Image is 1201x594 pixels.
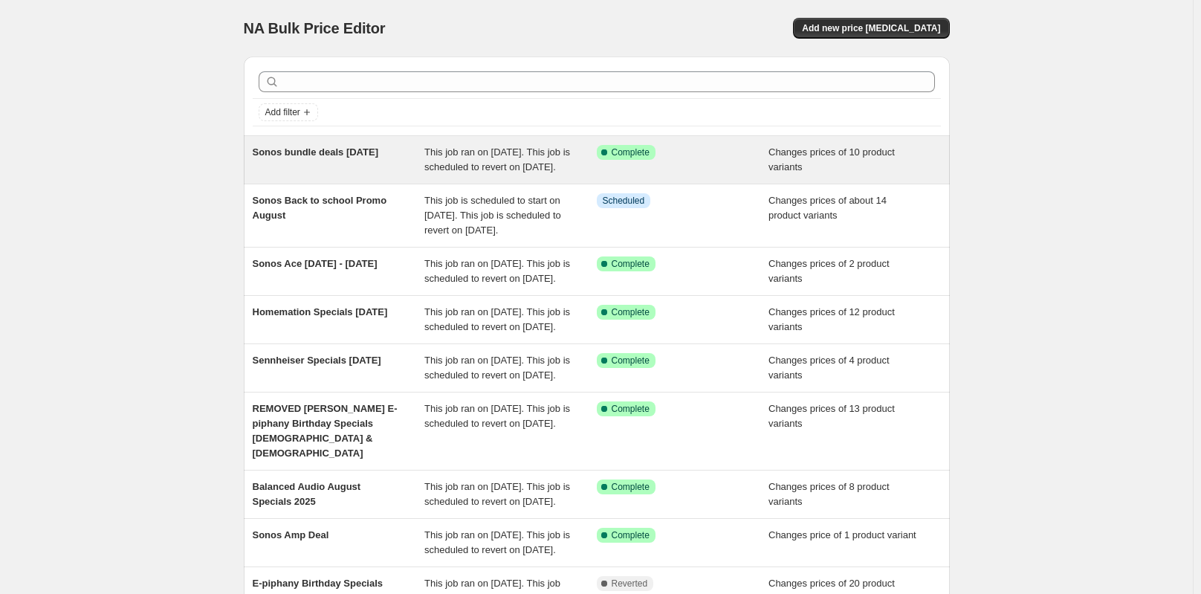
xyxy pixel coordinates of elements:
[253,403,398,459] span: REMOVED [PERSON_NAME] E-piphany Birthday Specials [DEMOGRAPHIC_DATA] & [DEMOGRAPHIC_DATA]
[793,18,949,39] button: Add new price [MEDICAL_DATA]
[768,529,916,540] span: Changes price of 1 product variant
[424,306,570,332] span: This job ran on [DATE]. This job is scheduled to revert on [DATE].
[424,146,570,172] span: This job ran on [DATE]. This job is scheduled to revert on [DATE].
[612,578,648,590] span: Reverted
[768,195,887,221] span: Changes prices of about 14 product variants
[768,258,890,284] span: Changes prices of 2 product variants
[253,258,378,269] span: Sonos Ace [DATE] - [DATE]
[253,355,381,366] span: Sennheiser Specials [DATE]
[424,195,561,236] span: This job is scheduled to start on [DATE]. This job is scheduled to revert on [DATE].
[612,529,650,541] span: Complete
[424,355,570,381] span: This job ran on [DATE]. This job is scheduled to revert on [DATE].
[612,355,650,367] span: Complete
[768,355,890,381] span: Changes prices of 4 product variants
[612,306,650,318] span: Complete
[424,403,570,429] span: This job ran on [DATE]. This job is scheduled to revert on [DATE].
[603,195,645,207] span: Scheduled
[253,481,361,507] span: Balanced Audio August Specials 2025
[253,529,329,540] span: Sonos Amp Deal
[253,195,387,221] span: Sonos Back to school Promo August
[424,258,570,284] span: This job ran on [DATE]. This job is scheduled to revert on [DATE].
[768,481,890,507] span: Changes prices of 8 product variants
[612,258,650,270] span: Complete
[244,20,386,36] span: NA Bulk Price Editor
[768,146,895,172] span: Changes prices of 10 product variants
[253,146,379,158] span: Sonos bundle deals [DATE]
[265,106,300,118] span: Add filter
[253,306,388,317] span: Homemation Specials [DATE]
[768,403,895,429] span: Changes prices of 13 product variants
[424,529,570,555] span: This job ran on [DATE]. This job is scheduled to revert on [DATE].
[259,103,318,121] button: Add filter
[802,22,940,34] span: Add new price [MEDICAL_DATA]
[612,403,650,415] span: Complete
[612,146,650,158] span: Complete
[424,481,570,507] span: This job ran on [DATE]. This job is scheduled to revert on [DATE].
[612,481,650,493] span: Complete
[768,306,895,332] span: Changes prices of 12 product variants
